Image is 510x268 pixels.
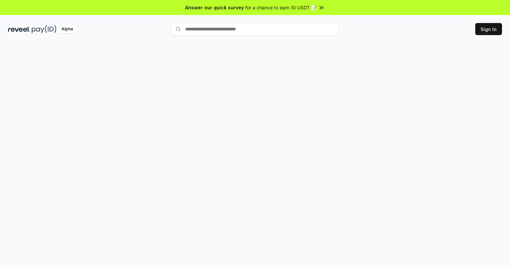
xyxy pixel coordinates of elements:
span: Answer our quick survey [185,4,244,11]
button: Sign In [475,23,502,35]
span: for a chance to earn 10 USDT 📝 [245,4,317,11]
img: pay_id [32,25,56,33]
div: Alpha [58,25,77,33]
img: reveel_dark [8,25,30,33]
